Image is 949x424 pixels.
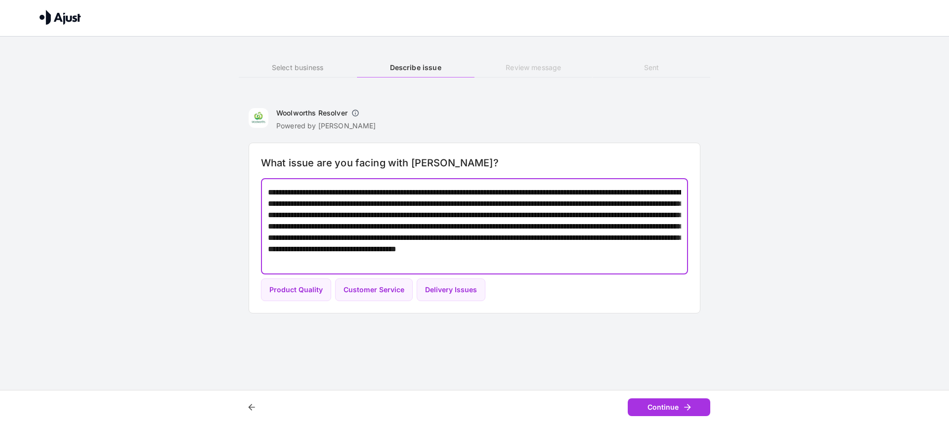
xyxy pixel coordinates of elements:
img: Ajust [40,10,81,25]
h6: What issue are you facing with [PERSON_NAME]? [261,155,688,171]
button: Product Quality [261,278,331,302]
button: Delivery Issues [417,278,485,302]
h6: Woolworths Resolver [276,108,347,118]
button: Continue [628,398,710,417]
p: Powered by [PERSON_NAME] [276,121,376,131]
button: Customer Service [335,278,413,302]
h6: Review message [474,62,592,73]
h6: Select business [239,62,356,73]
img: Woolworths [249,108,268,128]
h6: Sent [593,62,710,73]
h6: Describe issue [357,62,474,73]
